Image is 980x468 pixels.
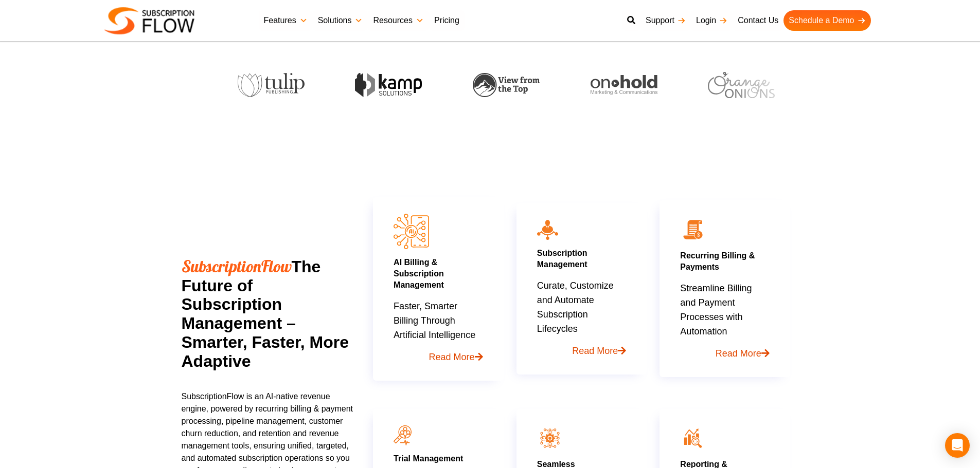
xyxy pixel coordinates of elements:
span: SubscriptionFlow [182,256,292,276]
a: Schedule a Demo [783,10,870,31]
a: Contact Us [733,10,783,31]
img: view-from-the-top [473,73,540,97]
a: Solutions [313,10,368,31]
img: seamless integration [537,425,563,451]
img: orange-onions [708,72,775,98]
a: Trial Management [394,454,463,463]
img: icon11 [394,425,412,445]
a: Features [259,10,313,31]
img: tulip-publishing [238,73,305,98]
img: 02 [680,217,706,242]
img: onhold-marketing [591,75,657,96]
a: Recurring Billing & Payments [680,251,755,271]
a: Read More [680,339,769,361]
p: Streamline Billing and Payment Processes with Automation [680,281,769,361]
a: Read More [537,336,626,358]
img: Subscriptionflow [104,7,194,34]
a: Resources [368,10,429,31]
p: Faster, Smarter Billing Through Artificial Intelligence [394,299,483,364]
a: Read More [394,342,483,364]
a: Support [640,10,691,31]
img: kamp-solution [355,73,422,97]
img: AI Billing & Subscription Managements [394,214,429,249]
div: Open Intercom Messenger [945,433,970,458]
a: Pricing [429,10,465,31]
a: Login [691,10,733,31]
h2: The Future of Subscription Management – Smarter, Faster, More Adaptive [182,257,354,371]
img: icon10 [537,220,558,239]
a: AI Billing & Subscription Management [394,258,444,289]
a: Subscription Management [537,249,587,269]
img: icon12 [680,425,706,451]
p: Curate, Customize and Automate Subscription Lifecycles [537,278,626,358]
